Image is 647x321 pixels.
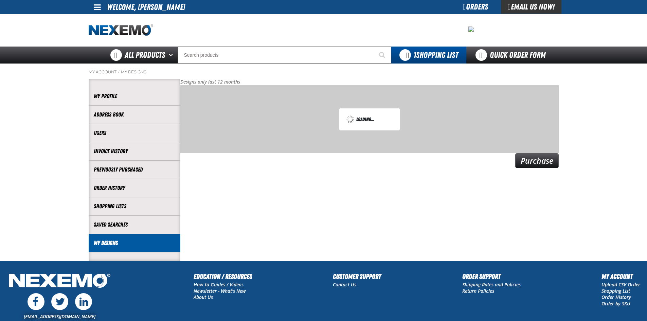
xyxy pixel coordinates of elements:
span: / [118,69,120,75]
p: Designs only last 12 months [180,79,559,85]
a: Return Policies [462,288,494,294]
a: Home [89,24,153,36]
a: Upload CSV Order [601,281,640,288]
h2: My Account [601,271,640,282]
img: e956f807e9b4a1814541c0aba28e3550.jpeg [468,26,474,32]
span: Shopping List [413,50,458,60]
a: Shipping Rates and Policies [462,281,521,288]
a: Order History [601,294,631,300]
a: Purchase [515,153,559,168]
a: My Designs [94,239,175,247]
a: Previously Purchased [94,166,175,174]
a: Invoice History [94,147,175,155]
a: Order History [94,184,175,192]
button: You have 1 Shopping List. Open to view details [391,47,466,64]
a: Address Book [94,111,175,119]
div: Loading... [346,115,393,123]
h2: Order Support [462,271,521,282]
img: Nexemo Logo [7,271,112,291]
a: My Account [89,69,116,75]
a: [EMAIL_ADDRESS][DOMAIN_NAME] [24,313,95,320]
a: Shopping List [601,288,630,294]
a: My Designs [121,69,146,75]
span: All Products [125,49,165,61]
a: How to Guides / Videos [194,281,244,288]
a: Users [94,129,175,137]
h2: Education / Resources [194,271,252,282]
img: Nexemo logo [89,24,153,36]
a: My Profile [94,92,175,100]
a: About Us [194,294,213,300]
a: Quick Order Form [466,47,558,64]
h2: Customer Support [333,271,381,282]
a: Contact Us [333,281,356,288]
a: Order by SKU [601,300,630,307]
a: Newsletter - What's New [194,288,246,294]
nav: Breadcrumbs [89,69,559,75]
a: Shopping Lists [94,202,175,210]
button: Start Searching [374,47,391,64]
strong: 1 [413,50,416,60]
button: Open All Products pages [166,47,178,64]
input: Search [178,47,391,64]
a: Saved Searches [94,221,175,229]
